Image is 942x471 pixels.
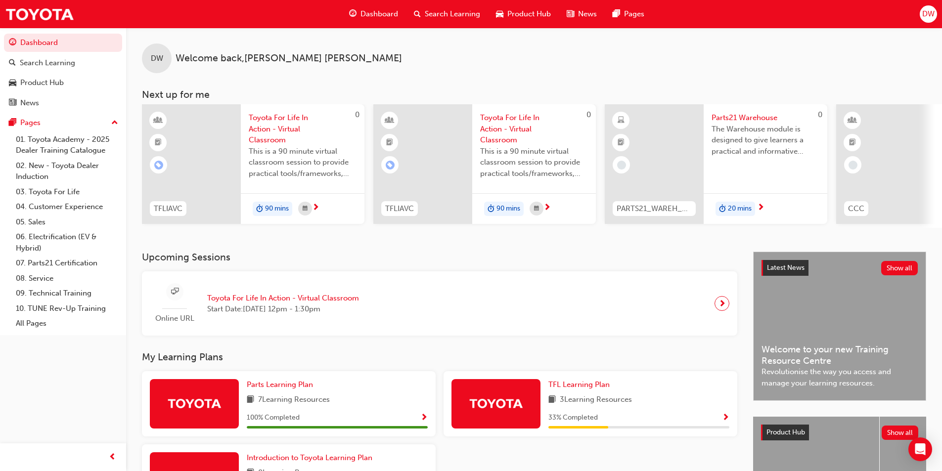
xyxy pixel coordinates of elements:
span: TFL Learning Plan [548,380,610,389]
span: learningRecordVerb_ENROLL-icon [386,161,395,170]
a: 10. TUNE Rev-Up Training [12,301,122,316]
span: guage-icon [9,39,16,47]
img: Trak [469,394,523,412]
button: Show all [881,261,918,275]
a: search-iconSearch Learning [406,4,488,24]
a: Product HubShow all [761,425,918,440]
a: Search Learning [4,54,122,72]
span: Product Hub [766,428,805,436]
a: 01. Toyota Academy - 2025 Dealer Training Catalogue [12,132,122,158]
span: 0 [586,110,591,119]
span: learningResourceType_INSTRUCTOR_LED-icon [155,114,162,127]
span: Welcome to your new Training Resource Centre [762,344,918,366]
span: 90 mins [265,203,289,214]
span: book-icon [548,394,556,406]
span: The Warehouse module is designed to give learners a practical and informative appreciation of Toy... [712,124,819,157]
button: Show Progress [420,412,428,424]
span: 3 Learning Resources [560,394,632,406]
a: car-iconProduct Hub [488,4,559,24]
a: 06. Electrification (EV & Hybrid) [12,229,122,256]
span: booktick-icon [386,136,393,149]
h3: My Learning Plans [142,351,737,363]
a: Parts Learning Plan [247,379,317,390]
a: 0TFLIAVCToyota For Life In Action - Virtual ClassroomThis is a 90 minute virtual classroom sessio... [142,104,364,224]
span: Revolutionise the way you access and manage your learning resources. [762,366,918,388]
span: Show Progress [420,414,428,423]
span: car-icon [496,8,503,20]
span: next-icon [543,204,551,213]
a: 08. Service [12,271,122,286]
span: calendar-icon [303,203,308,215]
span: booktick-icon [849,136,856,149]
span: sessionType_ONLINE_URL-icon [171,286,179,298]
a: Latest NewsShow allWelcome to your new Training Resource CentreRevolutionise the way you access a... [753,252,926,401]
span: Toyota For Life In Action - Virtual Classroom [480,112,588,146]
span: Latest News [767,263,805,272]
span: 100 % Completed [247,412,300,424]
div: Search Learning [20,57,75,69]
img: Trak [5,3,74,25]
span: learningResourceType_INSTRUCTOR_LED-icon [386,114,393,127]
button: Show all [882,426,919,440]
span: pages-icon [9,119,16,128]
span: car-icon [9,79,16,87]
span: Pages [624,8,644,20]
a: news-iconNews [559,4,605,24]
span: TFLIAVC [154,203,182,214]
span: TFLIAVC [385,203,414,214]
span: DW [922,8,935,20]
a: 03. Toyota For Life [12,184,122,200]
span: next-icon [718,297,726,310]
div: Open Intercom Messenger [908,437,932,461]
img: Trak [167,394,222,412]
span: learningResourceType_INSTRUCTOR_LED-icon [849,114,856,127]
span: learningRecordVerb_ENROLL-icon [154,161,163,170]
a: pages-iconPages [605,4,652,24]
span: Online URL [150,313,199,324]
span: Introduction to Toyota Learning Plan [247,453,372,462]
span: prev-icon [109,451,116,464]
span: Product Hub [507,8,551,20]
span: CCC [848,203,864,214]
span: Search Learning [425,8,480,20]
span: 33 % Completed [548,412,598,424]
span: This is a 90 minute virtual classroom session to provide practical tools/frameworks, behaviours a... [480,146,588,179]
a: All Pages [12,316,122,331]
span: 7 Learning Resources [258,394,330,406]
a: TFL Learning Plan [548,379,614,390]
button: Pages [4,114,122,132]
a: 07. Parts21 Certification [12,256,122,271]
span: Toyota For Life In Action - Virtual Classroom [207,293,359,304]
span: book-icon [247,394,254,406]
a: 0TFLIAVCToyota For Life In Action - Virtual ClassroomThis is a 90 minute virtual classroom sessio... [373,104,596,224]
span: search-icon [414,8,421,20]
a: News [4,94,122,112]
button: DashboardSearch LearningProduct HubNews [4,32,122,114]
span: learningRecordVerb_NONE-icon [849,161,857,170]
span: guage-icon [349,8,357,20]
span: Start Date: [DATE] 12pm - 1:30pm [207,303,359,315]
span: duration-icon [488,203,494,215]
a: 02. New - Toyota Dealer Induction [12,158,122,184]
span: This is a 90 minute virtual classroom session to provide practical tools/frameworks, behaviours a... [249,146,357,179]
a: Online URLToyota For Life In Action - Virtual ClassroomStart Date:[DATE] 12pm - 1:30pm [150,279,729,328]
span: 0 [818,110,822,119]
a: 09. Technical Training [12,286,122,301]
span: Dashboard [360,8,398,20]
a: 04. Customer Experience [12,199,122,214]
button: Show Progress [722,412,729,424]
h3: Next up for me [126,89,942,100]
span: Show Progress [722,414,729,423]
span: duration-icon [719,203,726,215]
a: Latest NewsShow all [762,260,918,276]
span: news-icon [9,99,16,108]
span: PARTS21_WAREH_N1021_EL [617,203,692,214]
span: next-icon [757,204,764,213]
a: Introduction to Toyota Learning Plan [247,452,376,464]
span: learningRecordVerb_NONE-icon [617,161,626,170]
div: Product Hub [20,77,64,88]
span: learningResourceType_ELEARNING-icon [618,114,625,127]
a: guage-iconDashboard [341,4,406,24]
